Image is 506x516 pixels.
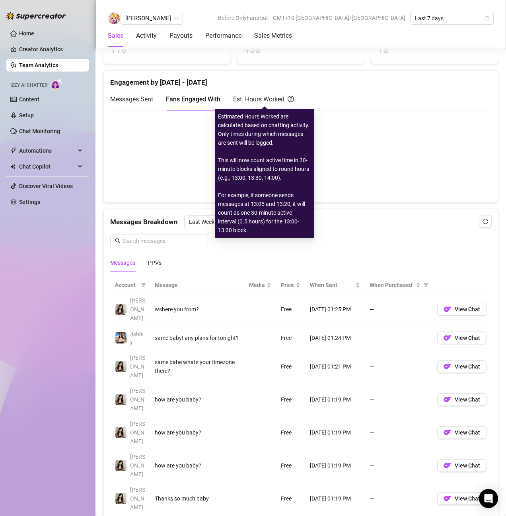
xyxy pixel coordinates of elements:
[378,43,491,58] span: 18
[444,334,452,342] img: OF
[115,304,127,315] img: Ashley
[437,431,487,438] a: OFView Chat
[115,394,127,405] img: Ashley
[155,395,239,404] div: how are you baby?
[437,308,487,314] a: OFView Chat
[305,482,365,515] td: [DATE] 01:19 PM
[455,306,480,312] span: View Chat
[108,12,120,24] img: Louise
[305,293,365,326] td: [DATE] 01:25 PM
[437,459,487,472] button: OFView Chat
[276,293,305,326] td: Free
[10,81,47,89] span: Izzy AI Chatter
[444,495,452,502] img: OF
[444,462,452,469] img: OF
[115,332,127,343] img: 𝐀𝐬𝐡𝐥𝐞𝐲
[305,277,365,293] th: When Sent
[365,293,432,326] td: —
[276,383,305,416] td: Free
[415,12,489,24] span: Last 7 days
[455,429,480,436] span: View Chat
[115,238,121,244] span: search
[19,144,76,157] span: Automations
[244,43,358,58] span: 456
[189,216,263,228] span: Last Week
[437,365,487,372] a: OFView Chat
[455,335,480,341] span: View Chat
[19,199,40,205] a: Settings
[365,416,432,449] td: —
[485,16,489,21] span: calendar
[310,281,354,289] span: When Sent
[110,258,135,267] div: Messages
[437,426,487,439] button: OFView Chat
[276,326,305,350] td: Free
[115,460,127,471] img: Ashley
[169,31,193,41] div: Payouts
[130,487,145,510] span: [PERSON_NAME]
[276,449,305,482] td: Free
[130,388,145,411] span: [PERSON_NAME]
[10,147,17,154] span: thunderbolt
[141,283,146,287] span: filter
[365,326,432,350] td: —
[110,71,491,88] div: Engagement by [DATE] - [DATE]
[370,281,414,289] span: When Purchased
[19,62,58,68] a: Team Analytics
[155,461,239,470] div: how are you baby?
[273,12,405,24] span: GMT+10 [GEOGRAPHIC_DATA]/[GEOGRAPHIC_DATA]
[130,355,145,378] span: [PERSON_NAME]
[205,31,241,41] div: Performance
[19,183,73,189] a: Discover Viral Videos
[110,215,491,228] div: Messages Breakdown
[437,393,487,406] button: OFView Chat
[148,258,162,267] div: PPVs
[455,363,480,370] span: View Chat
[437,497,487,504] a: OFView Chat
[437,464,487,471] a: OFView Chat
[130,421,145,444] span: [PERSON_NAME]
[233,94,294,104] div: Est. Hours Worked
[115,361,127,372] img: Ashley
[305,326,365,350] td: [DATE] 01:24 PM
[115,493,127,504] img: Ashley
[19,43,83,56] a: Creator Analytics
[130,454,145,477] span: [PERSON_NAME]
[6,12,66,20] img: logo-BBDzfeDw.svg
[444,396,452,403] img: OF
[437,398,487,405] a: OFView Chat
[305,350,365,383] td: [DATE] 01:21 PM
[444,429,452,436] img: OF
[19,112,34,118] a: Setup
[244,277,276,293] th: Media
[130,297,145,321] span: [PERSON_NAME]
[437,337,487,343] a: OFView Chat
[424,283,428,287] span: filter
[108,31,123,41] div: Sales
[125,12,178,24] span: Louise
[218,12,268,24] span: Before OnlyFans cut
[51,78,63,90] img: AI Chatter
[455,462,480,469] span: View Chat
[365,449,432,482] td: —
[136,31,157,41] div: Activity
[150,277,244,293] th: Message
[110,95,153,103] span: Messages Sent
[155,334,239,342] div: same baby! any plans for tonight?
[437,492,487,505] button: OFView Chat
[130,330,143,345] span: 𝐀𝐬𝐡𝐥𝐞𝐲
[455,495,480,502] span: View Chat
[10,164,16,169] img: Chat Copilot
[115,281,138,289] span: Account
[254,31,292,41] div: Sales Metrics
[365,277,432,293] th: When Purchased
[437,332,487,344] button: OFView Chat
[249,281,265,289] span: Media
[288,94,294,104] span: question-circle
[19,96,39,103] a: Content
[422,279,430,291] span: filter
[305,416,365,449] td: [DATE] 01:19 PM
[444,363,452,371] img: OF
[218,113,309,233] span: Estimated Hours Worked are calculated based on chatting activity. Only times during which message...
[110,43,224,58] span: 116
